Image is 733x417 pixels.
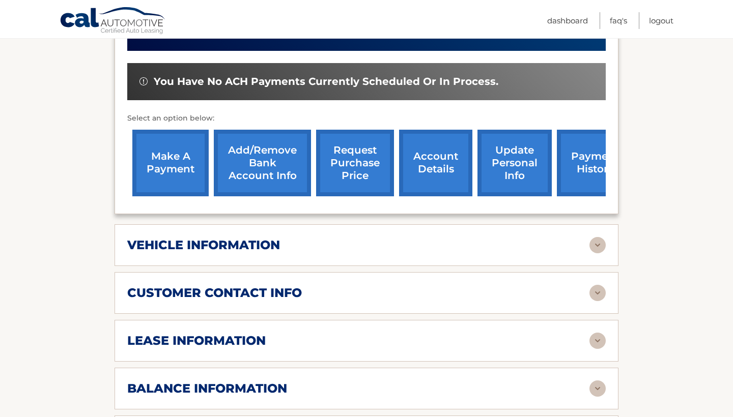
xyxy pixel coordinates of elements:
a: Add/Remove bank account info [214,130,311,196]
img: accordion-rest.svg [589,285,606,301]
a: FAQ's [610,12,627,29]
a: update personal info [477,130,552,196]
a: Cal Automotive [60,7,166,36]
p: Select an option below: [127,112,606,125]
a: account details [399,130,472,196]
h2: vehicle information [127,237,280,253]
a: Logout [649,12,673,29]
a: request purchase price [316,130,394,196]
h2: customer contact info [127,285,302,301]
span: You have no ACH payments currently scheduled or in process. [154,75,498,88]
h2: balance information [127,381,287,396]
img: alert-white.svg [139,77,148,85]
img: accordion-rest.svg [589,380,606,397]
img: accordion-rest.svg [589,333,606,349]
a: payment history [557,130,633,196]
a: make a payment [132,130,209,196]
img: accordion-rest.svg [589,237,606,253]
h2: lease information [127,333,266,348]
a: Dashboard [547,12,588,29]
